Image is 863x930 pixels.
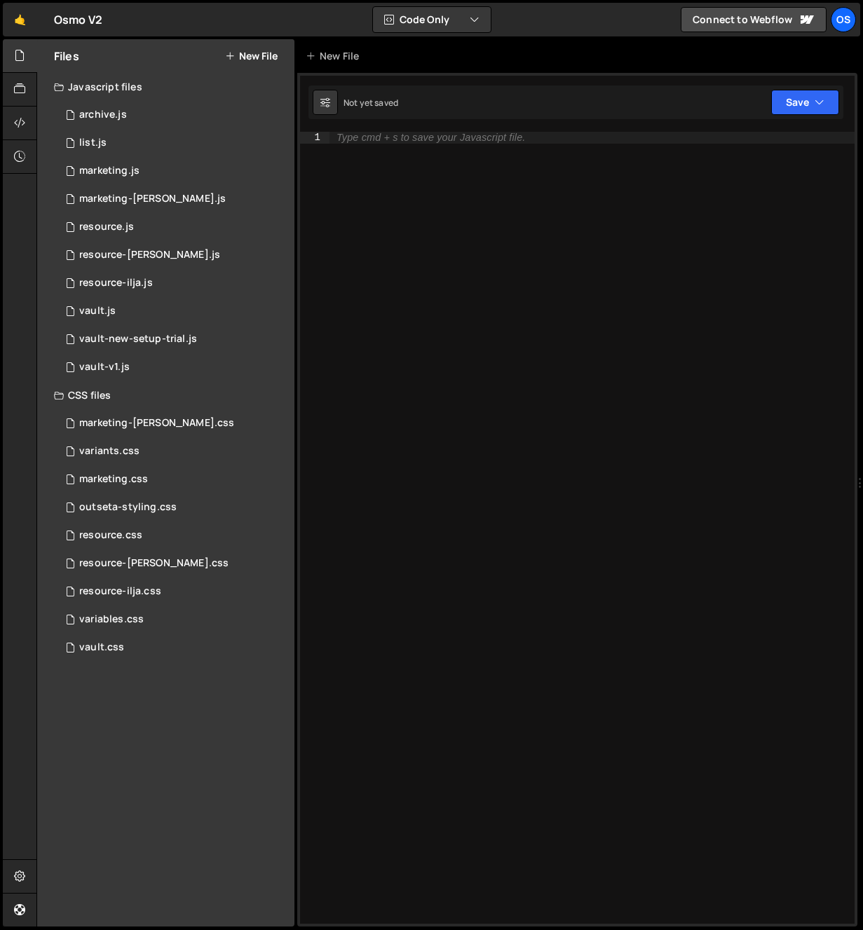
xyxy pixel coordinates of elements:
[54,241,294,269] div: 16596/46194.js
[37,73,294,101] div: Javascript files
[54,353,294,381] div: 16596/45132.js
[300,132,329,144] div: 1
[54,521,294,549] div: 16596/46199.css
[54,634,294,662] div: 16596/45153.css
[54,101,294,129] div: 16596/46210.js
[79,333,197,346] div: vault-new-setup-trial.js
[54,11,102,28] div: Osmo V2
[344,97,398,109] div: Not yet saved
[54,48,79,64] h2: Files
[79,557,229,570] div: resource-[PERSON_NAME].css
[79,249,220,261] div: resource-[PERSON_NAME].js
[54,493,294,521] div: 16596/45156.css
[79,501,177,514] div: outseta-styling.css
[79,417,234,430] div: marketing-[PERSON_NAME].css
[337,132,525,143] div: Type cmd + s to save your Javascript file.
[79,613,144,626] div: variables.css
[373,7,491,32] button: Code Only
[79,361,130,374] div: vault-v1.js
[3,3,37,36] a: 🤙
[79,109,127,121] div: archive.js
[79,221,134,233] div: resource.js
[831,7,856,32] a: Os
[54,577,294,606] div: 16596/46198.css
[54,606,294,634] div: 16596/45154.css
[54,325,294,353] div: 16596/45152.js
[54,157,294,185] div: 16596/45422.js
[79,473,148,486] div: marketing.css
[37,381,294,409] div: CSS files
[79,445,140,458] div: variants.css
[54,213,294,241] div: 16596/46183.js
[54,409,294,437] div: 16596/46284.css
[771,90,839,115] button: Save
[54,465,294,493] div: 16596/45446.css
[54,549,294,577] div: 16596/46196.css
[54,297,294,325] div: 16596/45133.js
[79,305,116,317] div: vault.js
[79,277,153,289] div: resource-ilja.js
[306,49,365,63] div: New File
[54,129,294,157] div: 16596/45151.js
[54,185,294,213] div: 16596/45424.js
[225,50,278,62] button: New File
[79,137,107,149] div: list.js
[79,641,124,654] div: vault.css
[79,529,142,542] div: resource.css
[79,193,226,205] div: marketing-[PERSON_NAME].js
[79,585,161,598] div: resource-ilja.css
[79,165,140,177] div: marketing.js
[681,7,827,32] a: Connect to Webflow
[54,437,294,465] div: 16596/45511.css
[54,269,294,297] div: 16596/46195.js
